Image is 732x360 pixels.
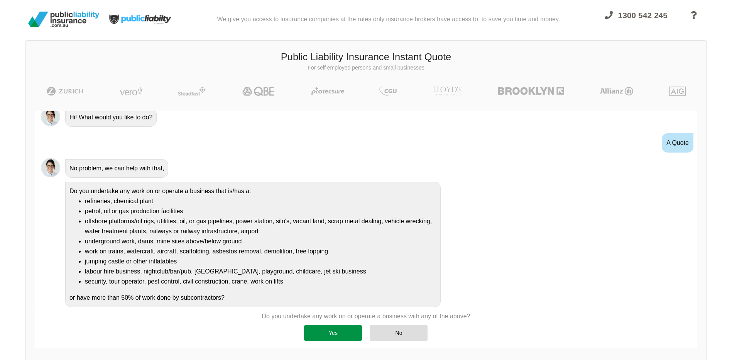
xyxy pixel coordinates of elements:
[41,158,60,177] img: Chatbot | PLI
[429,87,466,96] img: LLOYD's | Public Liability Insurance
[262,312,470,321] p: Do you undertake any work on or operate a business with any of the above?
[41,107,60,126] img: Chatbot | PLI
[65,182,441,307] div: Do you undertake any work on or operate a business that is/has a: or have more than 50% of work d...
[65,159,168,178] div: No problem, we can help with that,
[102,3,179,36] img: Public Liability Insurance Light
[376,87,399,96] img: CGU | Public Liability Insurance
[666,87,689,96] img: AIG | Public Liability Insurance
[85,236,436,246] li: underground work, dams, mine sites above/below ground
[662,133,693,153] div: A Quote
[175,87,209,96] img: Steadfast | Public Liability Insurance
[85,256,436,267] li: jumping castle or other inflatables
[598,6,675,36] a: 1300 542 245
[370,325,428,341] div: No
[85,196,436,206] li: refineries, chemical plant
[31,50,701,64] h3: Public Liability Insurance Instant Quote
[31,64,701,72] p: For self employed persons and small businesses
[238,87,279,96] img: QBE | Public Liability Insurance
[308,87,347,96] img: Protecsure | Public Liability Insurance
[618,11,668,20] span: 1300 542 245
[495,87,567,96] img: Brooklyn | Public Liability Insurance
[596,87,637,96] img: Allianz | Public Liability Insurance
[65,108,157,127] div: Hi! What would you like to do?
[43,87,87,96] img: Zurich | Public Liability Insurance
[85,267,436,277] li: labour hire business, nightclub/bar/pub, [GEOGRAPHIC_DATA], playground, childcare, jet ski business
[85,206,436,216] li: petrol, oil or gas production facilities
[85,216,436,236] li: offshore platforms/oil rigs, utilities, oil, or gas pipelines, power station, silo's, vacant land...
[85,246,436,256] li: work on trains, watercraft, aircraft, scaffolding, asbestos removal, demolition, tree lopping
[85,277,436,287] li: security, tour operator, pest control, civil construction, crane, work on lifts
[116,87,146,96] img: Vero | Public Liability Insurance
[25,8,102,30] img: Public Liability Insurance
[304,325,362,341] div: Yes
[217,3,560,36] div: We give you access to insurance companies at the rates only insurance brokers have access to, to ...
